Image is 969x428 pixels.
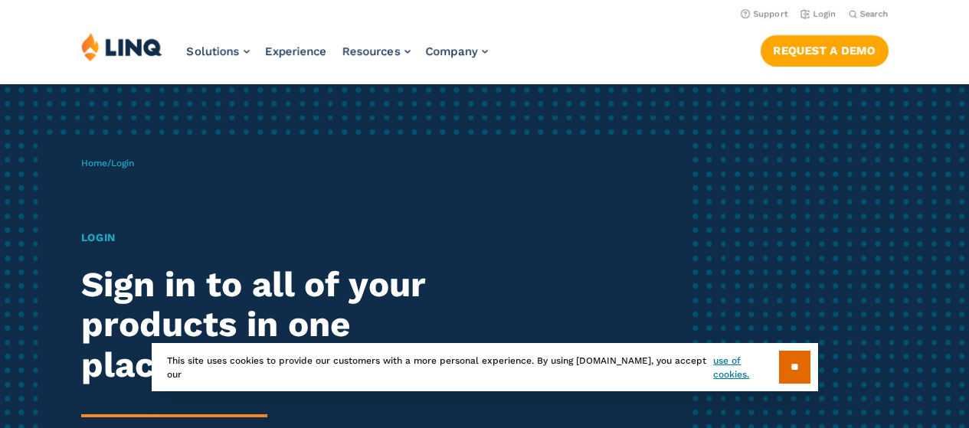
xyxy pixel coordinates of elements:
[187,44,240,58] span: Solutions
[860,9,889,19] span: Search
[426,44,488,58] a: Company
[426,44,478,58] span: Company
[187,44,250,58] a: Solutions
[81,230,454,246] h1: Login
[265,44,327,58] a: Experience
[761,35,889,66] a: Request a Demo
[152,343,818,391] div: This site uses cookies to provide our customers with a more personal experience. By using [DOMAIN...
[342,44,411,58] a: Resources
[187,32,488,83] nav: Primary Navigation
[342,44,401,58] span: Resources
[81,32,162,61] img: LINQ | K‑12 Software
[81,158,134,168] span: /
[800,9,836,19] a: Login
[741,9,788,19] a: Support
[713,354,778,381] a: use of cookies.
[761,32,889,66] nav: Button Navigation
[81,265,454,386] h2: Sign in to all of your products in one place.
[849,8,889,20] button: Open Search Bar
[111,158,134,168] span: Login
[81,158,107,168] a: Home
